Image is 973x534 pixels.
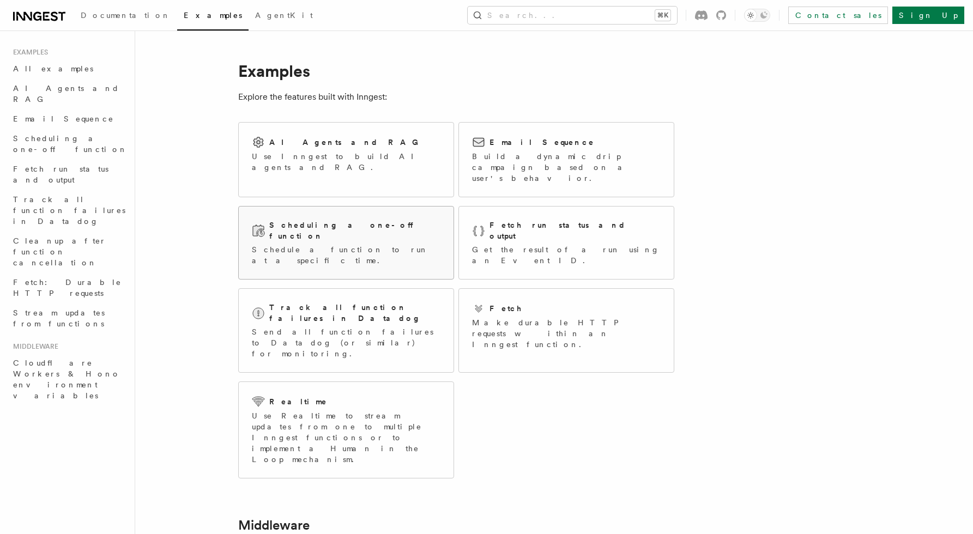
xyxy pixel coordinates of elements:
[13,359,120,400] span: Cloudflare Workers & Hono environment variables
[252,410,440,465] p: Use Realtime to stream updates from one to multiple Inngest functions or to implement a Human in ...
[13,236,106,267] span: Cleanup after function cancellation
[9,109,128,129] a: Email Sequence
[472,151,661,184] p: Build a dynamic drip campaign based on a user's behavior.
[269,137,424,148] h2: AI Agents and RAG
[472,317,661,350] p: Make durable HTTP requests within an Inngest function.
[9,48,48,57] span: Examples
[472,244,661,266] p: Get the result of a run using an Event ID.
[184,11,242,20] span: Examples
[9,78,128,109] a: AI Agents and RAG
[252,326,440,359] p: Send all function failures to Datadog (or similar) for monitoring.
[9,272,128,303] a: Fetch: Durable HTTP requests
[249,3,319,29] a: AgentKit
[177,3,249,31] a: Examples
[489,137,595,148] h2: Email Sequence
[13,195,125,226] span: Track all function failures in Datadog
[74,3,177,29] a: Documentation
[458,288,674,373] a: FetchMake durable HTTP requests within an Inngest function.
[489,303,523,314] h2: Fetch
[9,159,128,190] a: Fetch run status and output
[9,231,128,272] a: Cleanup after function cancellation
[489,220,661,241] h2: Fetch run status and output
[9,342,58,351] span: Middleware
[13,308,105,328] span: Stream updates from functions
[892,7,964,24] a: Sign Up
[744,9,770,22] button: Toggle dark mode
[252,244,440,266] p: Schedule a function to run at a specific time.
[468,7,677,24] button: Search...⌘K
[9,353,128,405] a: Cloudflare Workers & Hono environment variables
[13,278,122,298] span: Fetch: Durable HTTP requests
[13,134,128,154] span: Scheduling a one-off function
[238,518,310,533] a: Middleware
[269,220,440,241] h2: Scheduling a one-off function
[458,122,674,197] a: Email SequenceBuild a dynamic drip campaign based on a user's behavior.
[9,190,128,231] a: Track all function failures in Datadog
[81,11,171,20] span: Documentation
[458,206,674,280] a: Fetch run status and outputGet the result of a run using an Event ID.
[238,61,674,81] h1: Examples
[788,7,888,24] a: Contact sales
[9,129,128,159] a: Scheduling a one-off function
[238,122,454,197] a: AI Agents and RAGUse Inngest to build AI agents and RAG.
[655,10,670,21] kbd: ⌘K
[238,89,674,105] p: Explore the features built with Inngest:
[13,64,93,73] span: All examples
[238,288,454,373] a: Track all function failures in DatadogSend all function failures to Datadog (or similar) for moni...
[13,84,119,104] span: AI Agents and RAG
[238,381,454,478] a: RealtimeUse Realtime to stream updates from one to multiple Inngest functions or to implement a H...
[269,396,328,407] h2: Realtime
[255,11,313,20] span: AgentKit
[13,165,108,184] span: Fetch run status and output
[269,302,440,324] h2: Track all function failures in Datadog
[9,59,128,78] a: All examples
[252,151,440,173] p: Use Inngest to build AI agents and RAG.
[9,303,128,333] a: Stream updates from functions
[13,114,114,123] span: Email Sequence
[238,206,454,280] a: Scheduling a one-off functionSchedule a function to run at a specific time.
